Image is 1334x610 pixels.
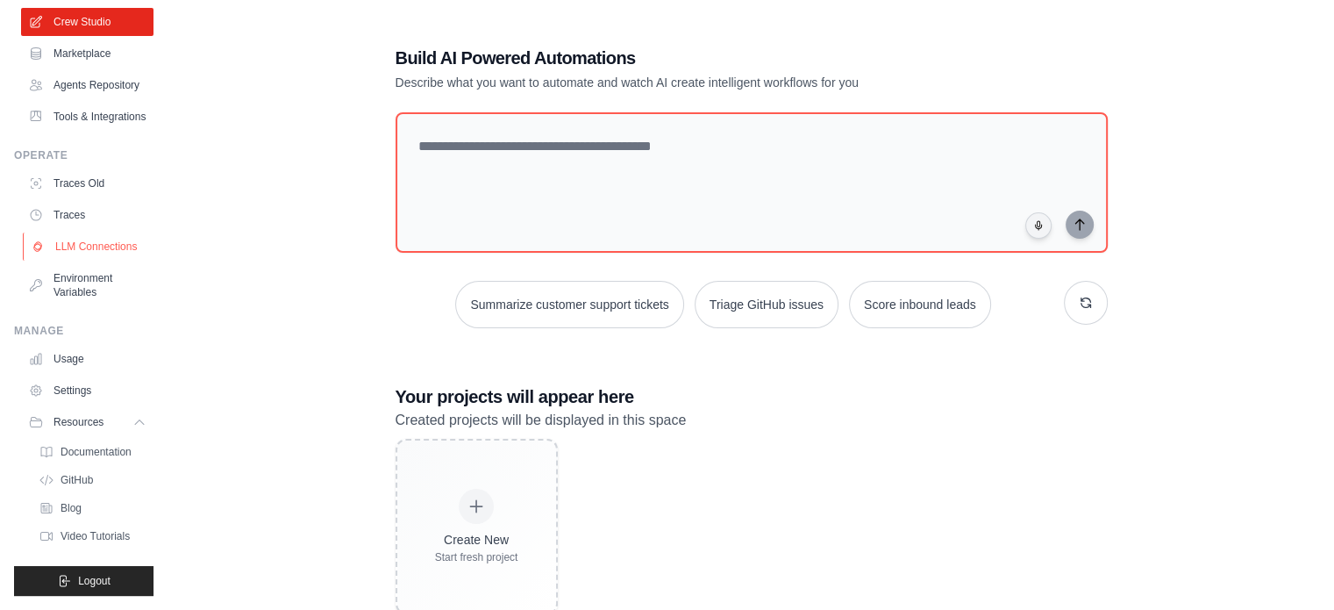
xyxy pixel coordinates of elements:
[61,473,93,487] span: GitHub
[61,529,130,543] span: Video Tutorials
[396,46,985,70] h1: Build AI Powered Automations
[32,440,153,464] a: Documentation
[21,377,153,405] a: Settings
[14,324,153,338] div: Manage
[1064,281,1108,325] button: Get new suggestions
[23,233,155,261] a: LLM Connections
[14,148,153,162] div: Operate
[1246,526,1334,610] iframe: Chat Widget
[14,566,153,596] button: Logout
[396,409,1108,432] p: Created projects will be displayed in this space
[21,345,153,373] a: Usage
[32,468,153,492] a: GitHub
[21,39,153,68] a: Marketplace
[435,531,518,549] div: Create New
[21,201,153,229] a: Traces
[61,501,82,515] span: Blog
[21,8,153,36] a: Crew Studio
[21,71,153,99] a: Agents Repository
[695,281,838,328] button: Triage GitHub issues
[849,281,991,328] button: Score inbound leads
[21,103,153,131] a: Tools & Integrations
[396,384,1108,409] h3: Your projects will appear here
[21,264,153,306] a: Environment Variables
[32,496,153,520] a: Blog
[54,415,103,429] span: Resources
[1025,212,1052,239] button: Click to speak your automation idea
[396,74,985,91] p: Describe what you want to automate and watch AI create intelligent workflows for you
[435,550,518,564] div: Start fresh project
[78,574,111,588] span: Logout
[21,408,153,436] button: Resources
[61,445,132,459] span: Documentation
[32,524,153,549] a: Video Tutorials
[455,281,683,328] button: Summarize customer support tickets
[21,169,153,197] a: Traces Old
